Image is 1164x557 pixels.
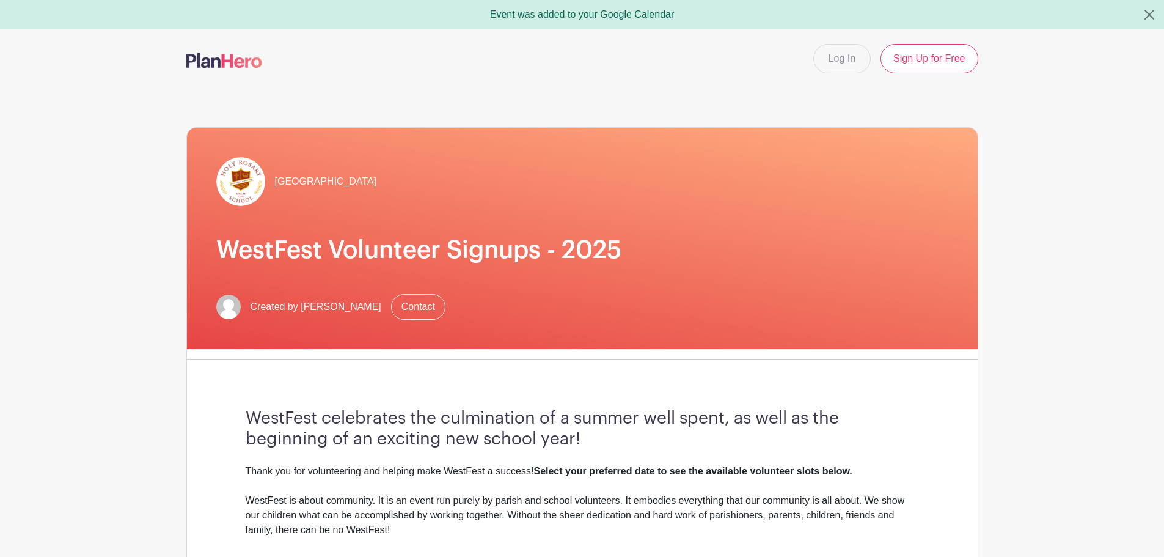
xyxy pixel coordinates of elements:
[880,44,978,73] a: Sign Up for Free
[533,466,852,476] strong: Select your preferred date to see the available volunteer slots below.
[216,235,948,265] h1: WestFest Volunteer Signups - 2025
[246,464,919,479] div: Thank you for volunteering and helping make WestFest a success!
[246,408,919,449] h3: WestFest celebrates the culmination of a summer well spent, as well as the beginning of an exciti...
[251,300,381,314] span: Created by [PERSON_NAME]
[391,294,445,320] a: Contact
[275,174,377,189] span: [GEOGRAPHIC_DATA]
[216,295,241,319] img: default-ce2991bfa6775e67f084385cd625a349d9dcbb7a52a09fb2fda1e96e2d18dcdb.png
[813,44,871,73] a: Log In
[216,157,265,206] img: hr-logo-circle.png
[246,493,919,537] div: WestFest is about community. It is an event run purely by parish and school volunteers. It embodi...
[186,53,262,68] img: logo-507f7623f17ff9eddc593b1ce0a138ce2505c220e1c5a4e2b4648c50719b7d32.svg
